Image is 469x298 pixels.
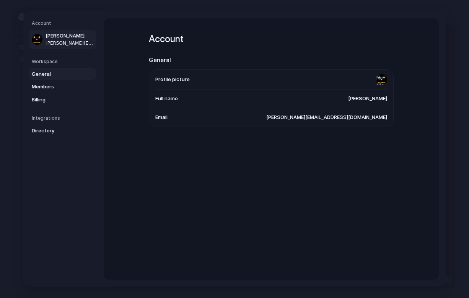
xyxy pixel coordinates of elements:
[32,20,96,27] h5: Account
[32,127,81,135] span: Directory
[149,32,394,46] h1: Account
[46,40,94,47] span: [PERSON_NAME][EMAIL_ADDRESS][DOMAIN_NAME]
[149,56,394,65] h2: General
[32,96,81,104] span: Billing
[29,68,96,80] a: General
[155,76,190,83] span: Profile picture
[32,83,81,91] span: Members
[29,94,96,106] a: Billing
[29,81,96,93] a: Members
[32,58,96,65] h5: Workspace
[155,114,168,121] span: Email
[32,70,81,78] span: General
[29,30,96,49] a: [PERSON_NAME][PERSON_NAME][EMAIL_ADDRESS][DOMAIN_NAME]
[46,32,94,40] span: [PERSON_NAME]
[155,95,178,103] span: Full name
[29,125,96,137] a: Directory
[348,95,387,103] span: [PERSON_NAME]
[266,114,387,121] span: [PERSON_NAME][EMAIL_ADDRESS][DOMAIN_NAME]
[32,115,96,122] h5: Integrations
